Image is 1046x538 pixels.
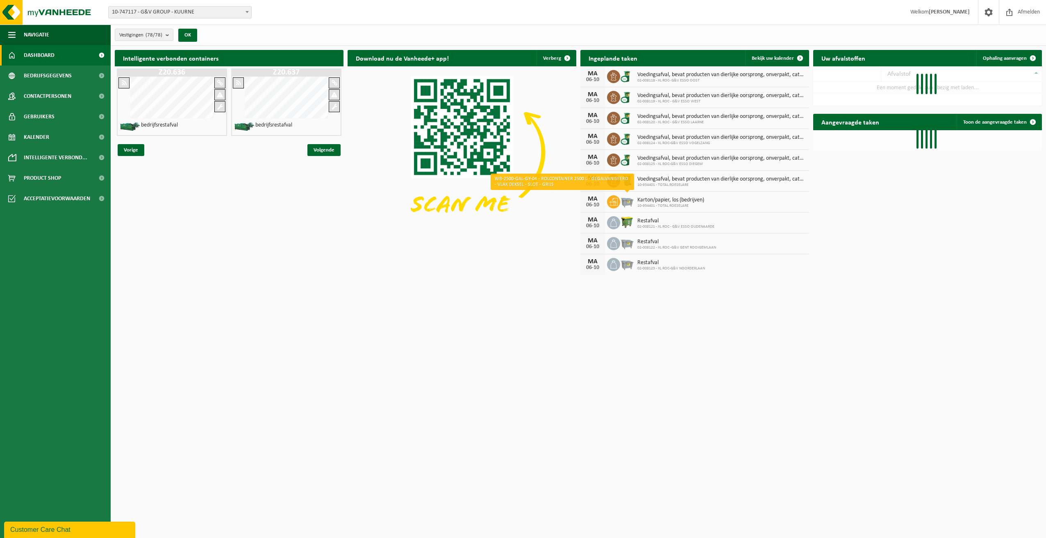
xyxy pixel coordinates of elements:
h2: Ingeplande taken [580,50,646,66]
img: HK-XZ-20-GN-01 [234,122,255,132]
span: Restafval [637,239,716,245]
h2: Download nu de Vanheede+ app! [348,50,457,66]
count: (78/78) [146,32,162,38]
span: Voedingsafval, bevat producten van dierlijke oorsprong, onverpakt, categorie 3 [637,155,805,162]
h1: Z20.637 [233,68,339,77]
span: Acceptatievoorwaarden [24,188,90,209]
img: WB-0140-CU [620,69,634,83]
span: Bedrijfsgegevens [24,66,72,86]
div: 06-10 [584,160,601,166]
span: 02-008120 - XL ROC - G&V ESSO LAARNE [637,120,805,125]
span: Kalender [24,127,49,147]
div: MA [584,133,601,140]
div: MA [584,112,601,119]
span: Navigatie [24,25,49,45]
span: Volgende [307,144,341,156]
span: 02-008121 - XL ROC - G&V ESSO OUDENAARDE [637,224,714,229]
span: 02-008124 - XL ROC-G&V ESSO VOGELZANG [637,141,805,146]
span: 02-008125 - XL ROC-G&V ESSO DIEGEM [637,162,805,167]
img: WB-2500-GAL-GY-04 [620,257,634,271]
img: HK-XZ-20-GN-01 [120,122,140,132]
span: Voedingsafval, bevat producten van dierlijke oorsprong, onverpakt, categorie 3 [637,93,805,99]
div: 06-10 [584,77,601,83]
span: Contactpersonen [24,86,71,106]
span: Vorige [118,144,144,156]
span: Dashboard [24,45,55,66]
span: Voedingsafval, bevat producten van dierlijke oorsprong, onverpakt, categorie 3 [637,134,805,141]
div: MA [584,258,601,265]
h1: Z20.636 [119,68,225,77]
span: Bekijk uw kalender [752,56,794,61]
a: Bekijk uw kalender [745,50,808,66]
div: 06-10 [584,181,601,187]
span: Verberg [543,56,561,61]
img: WB-0140-CU [620,131,634,145]
img: Download de VHEPlus App [348,66,576,238]
div: 06-10 [584,140,601,145]
span: 10-747117 - G&V GROUP - KUURNE [109,7,251,18]
img: WB-1100-HPE-GN-51 [620,215,634,229]
div: 06-10 [584,244,601,250]
h2: Uw afvalstoffen [813,50,873,66]
h4: bedrijfsrestafval [141,122,178,128]
div: MA [584,217,601,223]
img: WB-0140-CU [620,111,634,124]
img: WB-0240-HPE-GN-51 [620,173,634,187]
span: Voedingsafval, bevat producten van dierlijke oorsprong, onverpakt, categorie 3 [637,72,805,78]
span: 02-008119 - XL ROC - G&V ESSO WEST [637,99,805,104]
span: 02-008122 - XL ROC -G&V GENT ROOIGEMLAAN [637,245,716,250]
span: Product Shop [24,168,61,188]
div: 06-10 [584,119,601,124]
button: Vestigingen(78/78) [115,29,173,41]
iframe: chat widget [4,520,137,538]
div: MA [584,237,601,244]
img: WB-2500-GAL-GY-04 [620,194,634,208]
strong: [PERSON_NAME] [929,9,970,15]
span: Toon de aangevraagde taken [963,120,1027,125]
span: Gebruikers [24,106,55,127]
div: 06-10 [584,98,601,104]
div: 06-10 [584,265,601,271]
img: WB-0140-CU [620,152,634,166]
h2: Intelligente verbonden containers [115,50,343,66]
span: Vestigingen [119,29,162,41]
div: MA [584,91,601,98]
span: 10-934401 - TOTAL ROESELARE [637,203,704,208]
div: MA [584,175,601,181]
span: 02-008118 - XL ROC- G&V ESSO OOST [637,78,805,83]
a: Ophaling aanvragen [976,50,1041,66]
span: Voedingsafval, bevat producten van dierlijke oorsprong, onverpakt, categorie 3 [637,176,805,183]
span: Restafval [637,218,714,224]
div: MA [584,70,601,77]
div: 06-10 [584,202,601,208]
span: Restafval [637,260,705,266]
a: Toon de aangevraagde taken [957,114,1041,130]
h4: bedrijfsrestafval [255,122,292,128]
img: WB-0140-CU [620,90,634,104]
img: WB-2500-GAL-GY-04 [620,236,634,250]
span: Karton/papier, los (bedrijven) [637,197,704,203]
span: 10-934401 - TOTAL ROESELARE [637,183,805,188]
span: Voedingsafval, bevat producten van dierlijke oorsprong, onverpakt, categorie 3 [637,113,805,120]
h2: Aangevraagde taken [813,114,887,130]
span: 02-008123 - XL ROC-G&V NOORDERLAAN [637,266,705,271]
button: OK [178,29,197,42]
span: Ophaling aanvragen [983,56,1027,61]
span: Intelligente verbond... [24,147,87,168]
div: MA [584,154,601,160]
div: 06-10 [584,223,601,229]
button: Verberg [537,50,575,66]
span: 10-747117 - G&V GROUP - KUURNE [108,6,252,18]
div: MA [584,196,601,202]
